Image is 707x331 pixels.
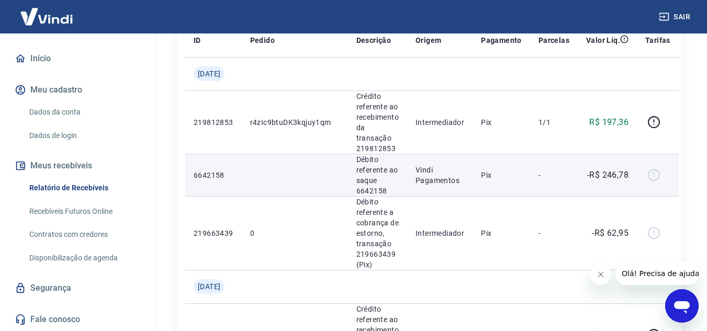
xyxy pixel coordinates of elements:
p: Pix [481,117,522,128]
iframe: Mensagem da empresa [615,262,699,285]
p: Intermediador [416,117,464,128]
p: Pix [481,228,522,238]
span: [DATE] [198,281,220,292]
p: Intermediador [416,228,464,238]
p: r4zIc9btuDK3kqjuy1qm [250,117,340,128]
p: Pix [481,170,522,180]
p: Débito referente ao saque 6642158 [356,154,399,196]
p: -R$ 246,78 [587,169,629,181]
button: Meus recebíveis [13,154,144,177]
p: - [538,170,569,180]
span: Olá! Precisa de ajuda? [6,7,88,16]
p: Tarifas [645,35,670,45]
button: Sair [657,7,694,27]
p: R$ 197,36 [589,116,629,129]
a: Dados de login [25,125,144,146]
a: Início [13,47,144,70]
iframe: Fechar mensagem [590,264,611,285]
a: Disponibilização de agenda [25,247,144,269]
a: Dados da conta [25,101,144,123]
p: Débito referente a cobrança de estorno, transação 219663439 (Pix) [356,197,399,270]
p: Pagamento [481,35,522,45]
a: Relatório de Recebíveis [25,177,144,199]
p: Crédito referente ao recebimento da transação 219812853 [356,91,399,154]
p: 1/1 [538,117,569,128]
img: Vindi [13,1,81,32]
a: Recebíveis Futuros Online [25,201,144,222]
p: Valor Líq. [586,35,620,45]
p: 219812853 [194,117,233,128]
p: Descrição [356,35,391,45]
p: Pedido [250,35,275,45]
p: - [538,228,569,238]
iframe: Botão para abrir a janela de mensagens [665,289,699,323]
a: Contratos com credores [25,224,144,245]
span: [DATE] [198,69,220,79]
p: Vindi Pagamentos [416,165,464,186]
a: Segurança [13,277,144,300]
p: Origem [416,35,441,45]
p: -R$ 62,95 [592,227,629,239]
a: Fale conosco [13,308,144,331]
p: 219663439 [194,228,233,238]
p: ID [194,35,201,45]
p: 0 [250,228,340,238]
p: 6642158 [194,170,233,180]
button: Meu cadastro [13,78,144,101]
p: Parcelas [538,35,569,45]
